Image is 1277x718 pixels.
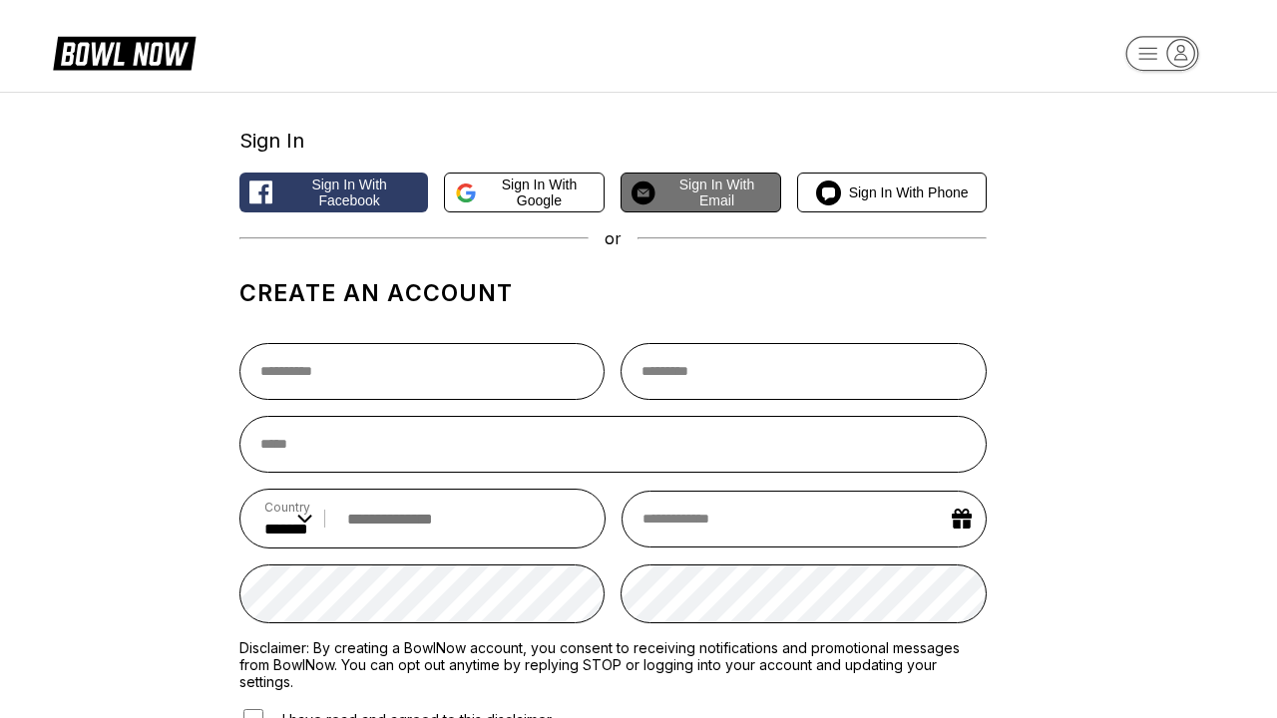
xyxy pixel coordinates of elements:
[280,177,417,208] span: Sign in with Facebook
[239,129,987,153] div: Sign In
[621,173,781,212] button: Sign in with Email
[444,173,605,212] button: Sign in with Google
[849,184,969,200] span: Sign in with Phone
[239,639,987,690] label: Disclaimer: By creating a BowlNow account, you consent to receiving notifications and promotional...
[485,177,594,208] span: Sign in with Google
[797,173,986,212] button: Sign in with Phone
[239,279,987,307] h1: Create an account
[663,177,771,208] span: Sign in with Email
[264,500,312,515] label: Country
[239,173,428,212] button: Sign in with Facebook
[239,228,987,248] div: or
